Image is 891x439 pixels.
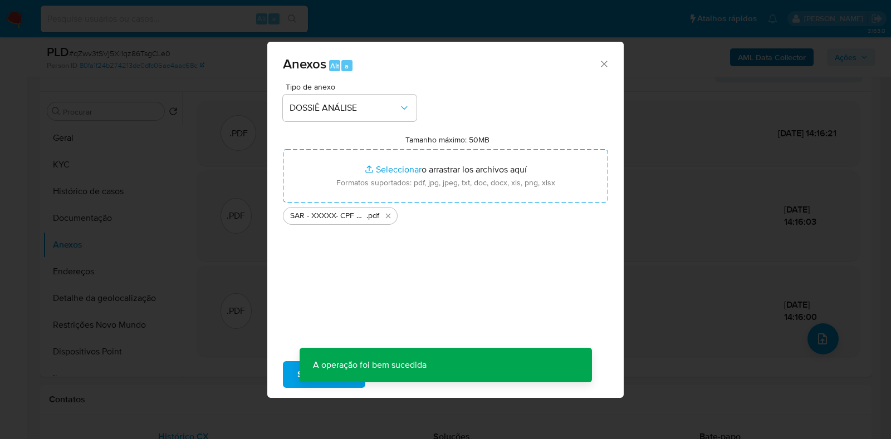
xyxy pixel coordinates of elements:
p: A operação foi bem sucedida [300,348,440,382]
span: Tipo de anexo [286,83,419,91]
span: DOSSIÊ ANÁLISE [290,102,399,114]
button: DOSSIÊ ANÁLISE [283,95,417,121]
ul: Archivos seleccionados [283,203,608,225]
label: Tamanho máximo: 50MB [405,135,489,145]
span: SAR - XXXXX- CPF 01422228606 - [PERSON_NAME] [290,210,366,221]
span: .pdf [366,210,379,221]
button: Eliminar SAR - XXXXX- CPF 01422228606 - RODRIGO FERREIRA DOS SANTOS.pdf [381,209,395,223]
span: a [345,61,349,71]
span: Subir arquivo [297,362,351,387]
span: Anexos [283,54,326,73]
button: Cerrar [599,58,609,68]
button: Subir arquivo [283,361,365,388]
span: Cancelar [384,362,420,387]
span: Alt [330,61,339,71]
